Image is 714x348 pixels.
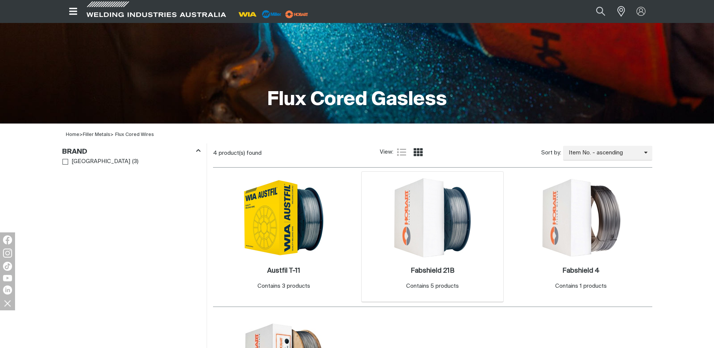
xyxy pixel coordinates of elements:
[541,149,561,157] span: Sort by:
[392,177,473,258] img: Fabshield 21B
[72,157,130,166] span: [GEOGRAPHIC_DATA]
[267,267,300,274] h2: Austfil T-11
[132,157,139,166] span: ( 3 )
[62,157,131,167] a: [GEOGRAPHIC_DATA]
[283,9,311,20] img: miller
[257,282,310,291] div: Contains 3 products
[62,157,200,167] ul: Brand
[3,262,12,271] img: TikTok
[1,297,14,310] img: hide socials
[411,267,454,275] a: Fabshield 21B
[219,150,262,156] span: product(s) found
[3,249,12,258] img: Instagram
[79,132,83,137] span: >
[380,148,393,157] span: View:
[62,148,87,156] h3: Brand
[563,149,644,157] span: Item No. - ascending
[267,267,300,275] a: Austfil T-11
[562,267,600,274] h2: Fabshield 4
[267,88,447,112] h1: Flux Cored Gasless
[541,177,621,258] img: Fabshield 4
[555,282,607,291] div: Contains 1 products
[3,235,12,244] img: Facebook
[397,148,406,157] a: List view
[213,150,380,157] div: 4
[588,3,614,20] button: Search products
[83,132,110,137] a: Filler Metals
[578,3,613,20] input: Product name or item number...
[244,177,324,258] img: Austfil T-11
[62,143,201,167] aside: Filters
[3,275,12,281] img: YouTube
[283,11,311,17] a: miller
[83,132,114,137] span: >
[406,282,459,291] div: Contains 5 products
[562,267,600,275] a: Fabshield 4
[411,267,454,274] h2: Fabshield 21B
[115,132,154,137] a: Flux Cored Wires
[62,146,201,156] div: Brand
[3,285,12,295] img: LinkedIn
[66,132,79,137] a: Home
[213,143,652,163] section: Product list controls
